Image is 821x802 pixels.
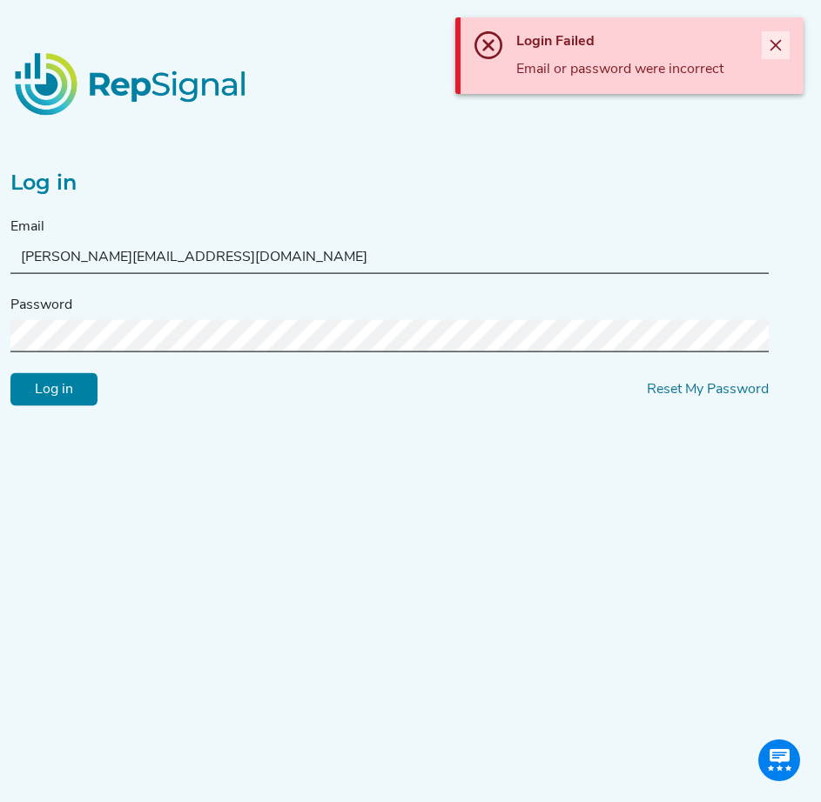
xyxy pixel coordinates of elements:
[762,31,790,59] button: Close
[10,373,98,406] input: Log in
[647,383,769,397] a: Reset My Password
[10,295,72,316] label: Password
[10,170,769,196] h2: Log in
[516,35,595,49] span: Login Failed
[10,217,44,237] label: Email
[516,59,762,80] div: Email or password were incorrect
